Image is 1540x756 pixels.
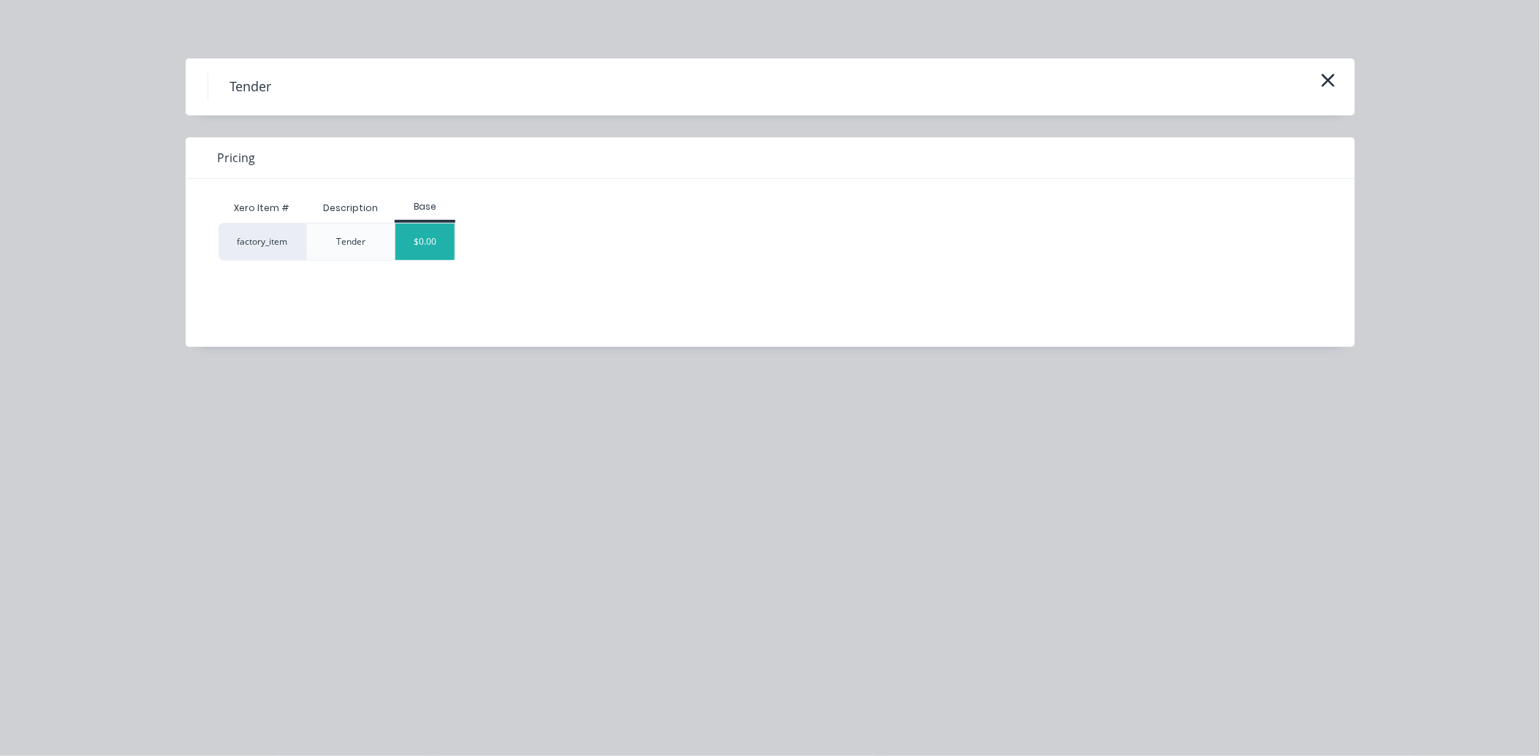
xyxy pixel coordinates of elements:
div: Tender [336,235,365,248]
h4: Tender [208,73,294,101]
div: Xero Item # [219,194,306,223]
span: Pricing [218,149,256,167]
div: factory_item [219,223,306,261]
div: $0.00 [395,224,455,260]
div: Base [395,200,455,213]
div: Description [311,190,390,226]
